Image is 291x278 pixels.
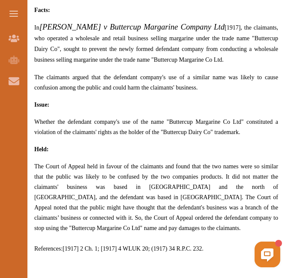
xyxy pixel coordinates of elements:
span: Whether the defendant company's use of the name "Buttercup Margarine Co Ltd" constituted a violat... [34,119,278,135]
span: In [34,24,39,31]
span: [1917] [225,24,240,31]
span: The Court of Appeal held in favour of the claimants and found that the two names were so similar ... [34,163,278,231]
span: Held: [34,146,48,152]
span: References: [34,245,63,252]
iframe: HelpCrunch [85,239,282,269]
span: The claimants argued that the defendant company's use of a similar name was likely to cause confu... [34,74,278,91]
span: Facts: [34,7,50,13]
em: [PERSON_NAME] v Buttercup Margarine Company Ltd [39,22,225,31]
span: Issue: [34,102,49,108]
span: [1917] 2 Ch. 1; [1917] 4 WLUK 20; (1917) 34 R.P.C. 232. [63,245,204,252]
